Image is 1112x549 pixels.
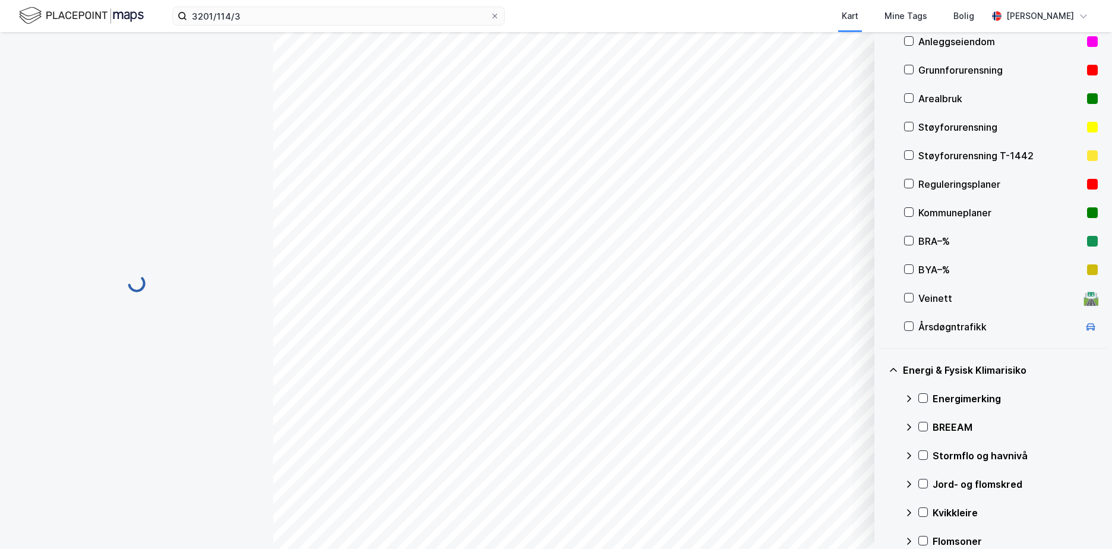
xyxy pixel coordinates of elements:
div: Grunnforurensning [918,63,1082,77]
img: spinner.a6d8c91a73a9ac5275cf975e30b51cfb.svg [127,274,146,293]
div: Veinett [918,291,1079,305]
div: Anleggseiendom [918,34,1082,49]
input: Søk på adresse, matrikkel, gårdeiere, leietakere eller personer [187,7,490,25]
div: Mine Tags [884,9,927,23]
div: Energimerking [933,392,1098,406]
div: Støyforurensning [918,120,1082,134]
div: Kart [842,9,858,23]
div: Kvikkleire [933,506,1098,520]
iframe: Chat Widget [1053,492,1112,549]
div: Flomsoner [933,534,1098,548]
div: 🛣️ [1083,291,1099,306]
div: BYA–% [918,263,1082,277]
div: [PERSON_NAME] [1006,9,1074,23]
div: Kommuneplaner [918,206,1082,220]
div: Jord- og flomskred [933,477,1098,491]
div: Stormflo og havnivå [933,449,1098,463]
div: Bolig [953,9,974,23]
div: Reguleringsplaner [918,177,1082,191]
div: Energi & Fysisk Klimarisiko [903,363,1098,377]
div: Årsdøgntrafikk [918,320,1079,334]
div: BRA–% [918,234,1082,248]
div: Arealbruk [918,91,1082,106]
div: Støyforurensning T-1442 [918,149,1082,163]
div: BREEAM [933,420,1098,434]
img: logo.f888ab2527a4732fd821a326f86c7f29.svg [19,5,144,26]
